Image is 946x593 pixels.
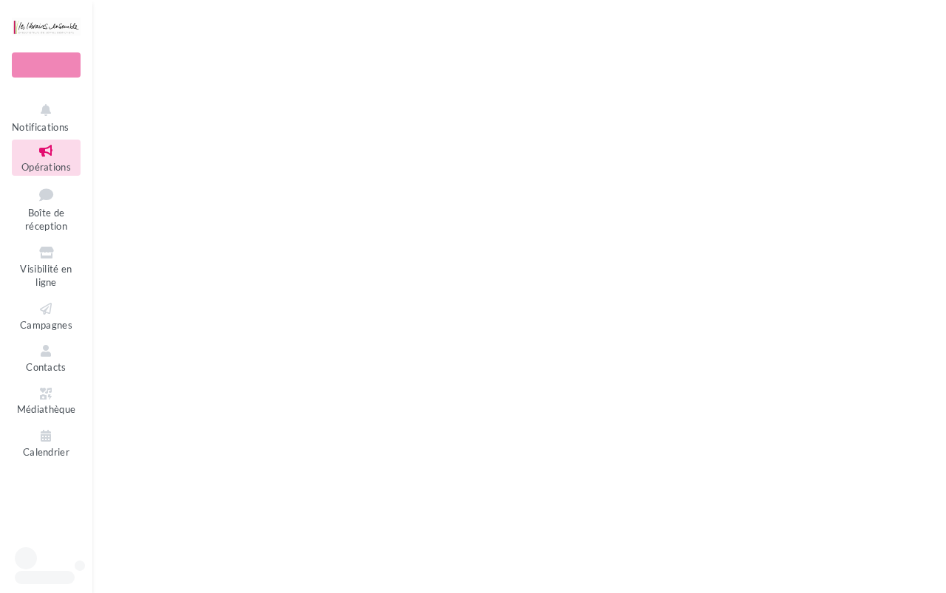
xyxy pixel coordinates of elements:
a: Visibilité en ligne [12,241,81,292]
div: Nouvelle campagne [12,52,81,78]
a: Campagnes [12,298,81,334]
span: Visibilité en ligne [20,263,72,289]
a: Médiathèque [12,383,81,419]
a: Contacts [12,340,81,376]
span: Calendrier [23,446,69,458]
a: Opérations [12,140,81,176]
span: Boîte de réception [25,207,67,233]
span: Opérations [21,161,71,173]
span: Médiathèque [17,404,76,416]
span: Contacts [26,361,67,373]
a: Calendrier [12,425,81,461]
span: Campagnes [20,319,72,331]
a: Boîte de réception [12,182,81,236]
span: Notifications [12,121,69,133]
